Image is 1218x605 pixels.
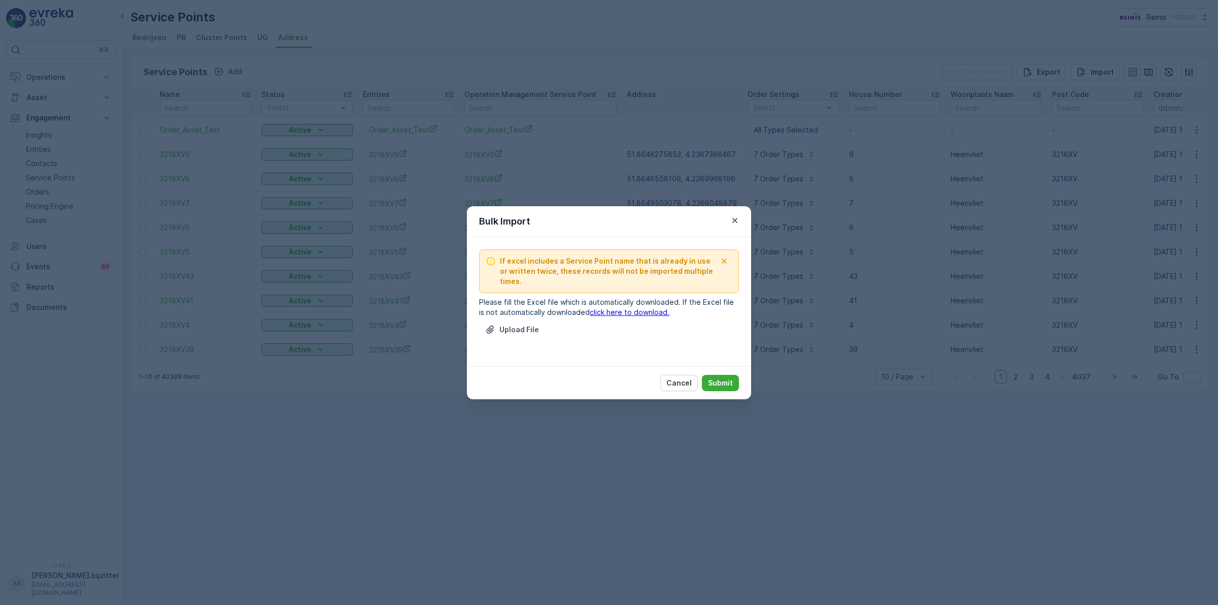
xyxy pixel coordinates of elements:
[500,256,716,286] span: If excel includes a Service Point name that is already in use or written twice, these records wil...
[702,375,739,391] button: Submit
[479,297,739,317] p: Please fill the Excel file which is automatically downloaded. If the Excel file is not automatica...
[660,375,698,391] button: Cancel
[479,322,545,338] button: Upload File
[666,378,692,388] p: Cancel
[479,214,530,229] p: Bulk Import
[708,378,733,388] p: Submit
[499,325,539,335] p: Upload File
[590,308,669,316] a: click here to download.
